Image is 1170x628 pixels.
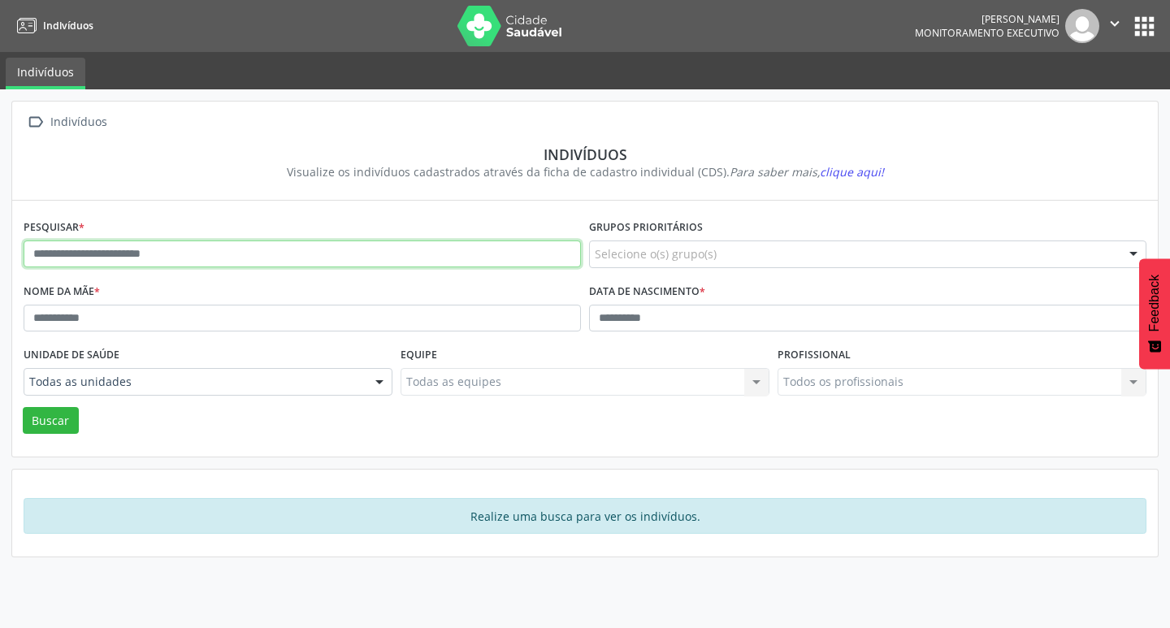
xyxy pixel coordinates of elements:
div: Realize uma busca para ver os indivíduos. [24,498,1146,534]
div: Indivíduos [47,110,110,134]
button:  [1099,9,1130,43]
button: apps [1130,12,1159,41]
label: Nome da mãe [24,279,100,305]
span: Feedback [1147,275,1162,331]
label: Data de nascimento [589,279,705,305]
div: Indivíduos [35,145,1135,163]
i:  [24,110,47,134]
i:  [1106,15,1124,32]
span: Selecione o(s) grupo(s) [595,245,717,262]
div: Visualize os indivíduos cadastrados através da ficha de cadastro individual (CDS). [35,163,1135,180]
a: Indivíduos [11,12,93,39]
label: Equipe [401,343,437,368]
a:  Indivíduos [24,110,110,134]
a: Indivíduos [6,58,85,89]
div: [PERSON_NAME] [915,12,1059,26]
button: Feedback - Mostrar pesquisa [1139,258,1170,369]
label: Profissional [778,343,851,368]
span: Todas as unidades [29,374,359,390]
img: img [1065,9,1099,43]
span: Indivíduos [43,19,93,32]
span: Monitoramento Executivo [915,26,1059,40]
span: clique aqui! [820,164,884,180]
label: Unidade de saúde [24,343,119,368]
i: Para saber mais, [730,164,884,180]
button: Buscar [23,407,79,435]
label: Grupos prioritários [589,215,703,240]
label: Pesquisar [24,215,84,240]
